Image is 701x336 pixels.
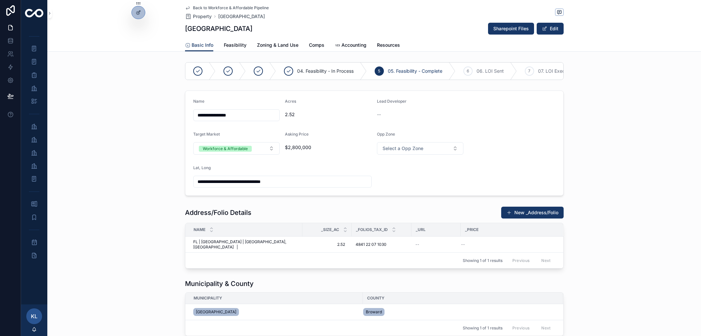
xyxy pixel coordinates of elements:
a: Resources [377,39,400,52]
span: 4841 22 07 1030 [356,242,386,247]
a: Basic Info [185,39,213,52]
div: Workforce & Affordable [203,146,248,152]
span: _Size_AC [321,227,339,232]
h1: [GEOGRAPHIC_DATA] [185,24,252,33]
h1: Address/Folio Details [185,208,251,217]
span: Basic Info [192,42,213,48]
span: County [367,296,385,301]
span: Feasibility [224,42,246,48]
span: _URL [416,227,426,232]
span: Accounting [341,42,366,48]
span: Name [193,99,204,104]
span: Target Market [193,132,220,137]
span: Select a Opp Zone [383,145,423,152]
span: 6 [467,68,469,74]
span: -- [377,111,381,118]
a: Zoning & Land Use [257,39,298,52]
span: Property [193,13,212,20]
span: 06. LOI Sent [477,68,504,74]
a: 2.52 [306,239,348,250]
h1: Municipality & County [185,279,254,288]
span: 7 [528,68,530,74]
span: -- [415,242,419,247]
span: 04. Feasibility - In Process [297,68,354,74]
span: Name [194,227,205,232]
span: Showing 1 of 1 results [463,325,502,331]
a: [GEOGRAPHIC_DATA] [218,13,265,20]
span: Back to Workforce & Affordable Pipeline [193,5,269,11]
span: 5 [378,68,380,74]
div: scrollable content [21,26,47,270]
span: [GEOGRAPHIC_DATA] [196,309,236,315]
span: Zoning & Land Use [257,42,298,48]
span: Opp Zone [377,132,395,137]
span: KL [31,312,37,320]
a: Property [185,13,212,20]
a: 4841 22 07 1030 [356,242,408,247]
span: Resources [377,42,400,48]
a: Feasibility [224,39,246,52]
span: 05. Feasibility - Complete [388,68,442,74]
button: Select Button [193,142,280,155]
a: Comps [309,39,324,52]
span: Municipality [194,296,222,301]
span: Acres [285,99,296,104]
span: Broward [366,309,382,315]
a: [GEOGRAPHIC_DATA] [193,307,359,317]
button: Sharepoint Files [488,23,534,35]
button: Select Button [377,142,464,155]
a: -- [415,242,457,247]
a: FL | [GEOGRAPHIC_DATA] | [GEOGRAPHIC_DATA], [GEOGRAPHIC_DATA] | [193,239,298,250]
button: Edit [537,23,564,35]
a: Accounting [335,39,366,52]
span: -- [461,242,465,247]
span: $2,800,000 [285,144,372,151]
span: 07. LOI Executed [538,68,575,74]
span: Asking Price [285,132,309,137]
a: -- [461,242,555,247]
span: Sharepoint Files [493,25,529,32]
span: 2.52 [285,111,372,118]
img: App logo [25,9,43,17]
button: New _Address/Folio [501,207,564,219]
span: _Folios_Tax_Id [356,227,388,232]
span: Lat, Long [193,165,211,170]
span: 2.52 [309,242,345,247]
span: Lead Developer [377,99,407,104]
button: Unselect WORKFORCE_AFFORDABLE [199,145,252,152]
span: Showing 1 of 1 results [463,258,502,263]
a: Broward [363,307,555,317]
span: Comps [309,42,324,48]
a: Back to Workforce & Affordable Pipeline [185,5,269,11]
span: _Price [465,227,479,232]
